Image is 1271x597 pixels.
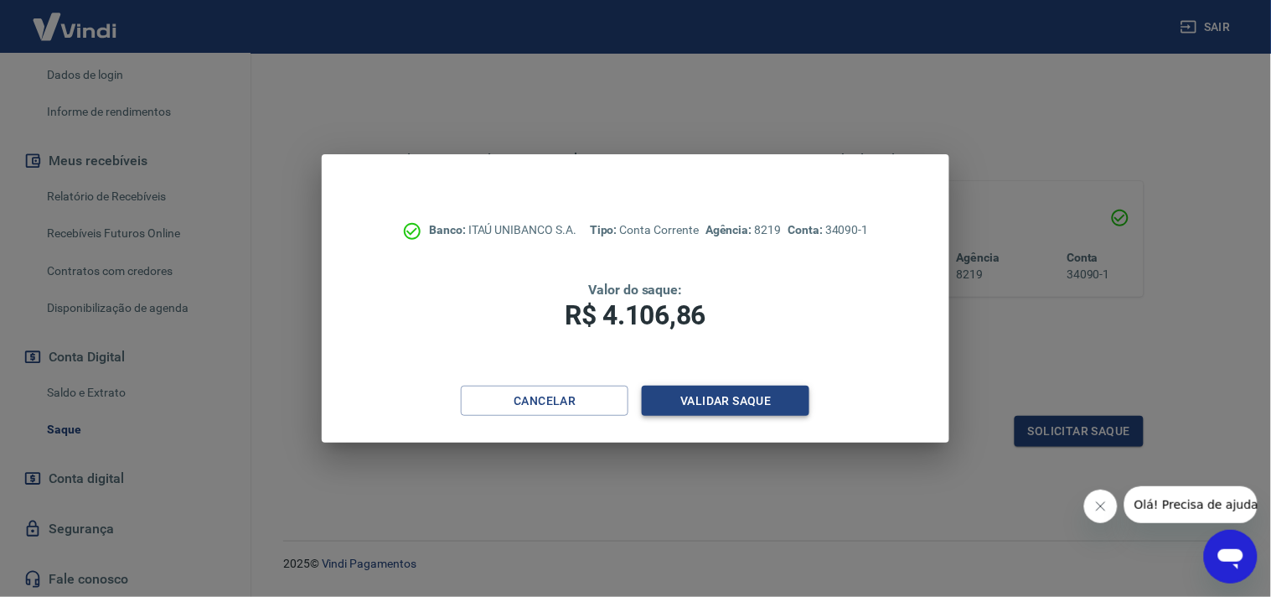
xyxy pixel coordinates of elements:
iframe: Fechar mensagem [1084,490,1118,523]
p: ITAÚ UNIBANCO S.A. [429,221,576,239]
span: Agência: [705,223,755,236]
p: 34090-1 [788,221,868,239]
button: Validar saque [642,386,809,417]
button: Cancelar [461,386,628,417]
span: Tipo: [590,223,620,236]
span: Valor do saque: [588,282,682,298]
p: Conta Corrente [590,221,699,239]
span: Conta: [788,223,825,236]
span: Banco: [429,223,468,236]
span: Olá! Precisa de ajuda? [10,12,141,25]
iframe: Botão para abrir a janela de mensagens [1204,530,1258,584]
p: 8219 [705,221,781,239]
span: R$ 4.106,86 [565,299,705,331]
iframe: Mensagem da empresa [1124,486,1258,523]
